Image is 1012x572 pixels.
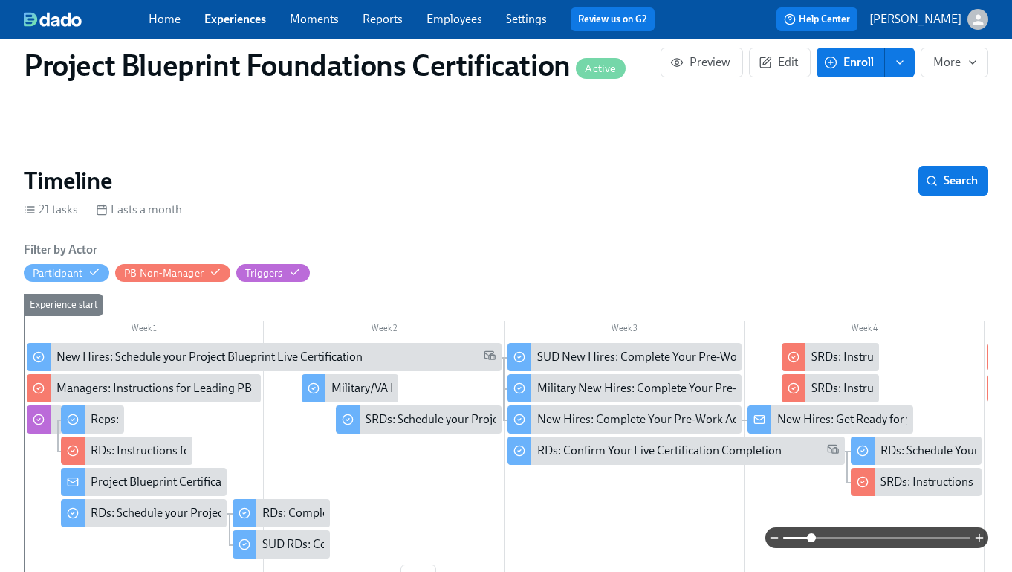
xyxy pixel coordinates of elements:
[61,468,227,496] div: Project Blueprint Certification Next Steps!
[747,405,913,434] div: New Hires: Get Ready for your PB Live Cert!
[336,405,502,434] div: SRDs: Schedule your Project Blueprint Live Certification
[749,48,811,77] button: Edit
[245,266,283,280] div: Hide Triggers
[426,12,482,26] a: Employees
[745,321,985,340] div: Week 4
[929,173,978,188] span: Search
[537,380,846,396] div: Military New Hires: Complete Your Pre-Work Account Tiering
[61,499,227,527] div: RDs: Schedule your Project Blueprint Live Certification
[91,443,278,459] div: RDs: Instructions for Rep Cert Retake
[264,321,504,340] div: Week 2
[96,202,182,218] div: Lasts a month
[537,349,830,365] div: SUD New Hires: Complete Your Pre-Work Account Tiering
[921,48,988,77] button: More
[933,55,976,70] span: More
[851,468,982,496] div: SRDs: Instructions for RD Cert Retake
[827,55,874,70] span: Enroll
[507,343,742,371] div: SUD New Hires: Complete Your Pre-Work Account Tiering
[811,380,1011,396] div: SRDs: Instructions for SUD RD Live Cert
[851,437,982,465] div: RDs: Schedule Your Live Certification Retake
[784,12,850,27] span: Help Center
[885,48,915,77] button: enroll
[507,374,742,402] div: Military New Hires: Complete Your Pre-Work Account Tiering
[571,7,655,31] button: Review us on G2
[366,411,645,428] div: SRDs: Schedule your Project Blueprint Live Certification
[290,12,339,26] a: Moments
[776,7,857,31] button: Help Center
[505,321,745,340] div: Week 3
[331,380,626,396] div: Military/VA RDs: Complete Your Pre-Work Account Tiering
[149,12,181,26] a: Home
[24,202,78,218] div: 21 tasks
[782,374,879,402] div: SRDs: Instructions for SUD RD Live Cert
[24,166,112,196] h2: Timeline
[61,405,123,434] div: Reps: Schedule Your Live Certification Reassessment
[576,63,625,74] span: Active
[204,12,266,26] a: Experiences
[233,499,330,527] div: RDs: Complete Your Pre-Work Account Tiering
[124,266,204,280] div: Hide PB Non-Manager
[673,55,730,70] span: Preview
[777,411,997,428] div: New Hires: Get Ready for your PB Live Cert!
[506,12,547,26] a: Settings
[918,166,988,196] button: Search
[302,374,399,402] div: Military/VA RDs: Complete Your Pre-Work Account Tiering
[817,48,885,77] button: Enroll
[661,48,743,77] button: Preview
[507,437,845,465] div: RDs: Confirm Your Live Certification Completion
[24,12,82,27] img: dado
[24,12,149,27] a: dado
[869,11,961,28] p: [PERSON_NAME]
[24,321,264,340] div: Week 1
[91,474,301,490] div: Project Blueprint Certification Next Steps!
[363,12,403,26] a: Reports
[27,374,261,402] div: Managers: Instructions for Leading PB Live Certs for [GEOGRAPHIC_DATA]
[56,349,363,365] div: New Hires: Schedule your Project Blueprint Live Certification
[537,411,805,428] div: New Hires: Complete Your Pre-Work Account Tiering
[24,242,97,258] h6: Filter by Actor
[91,505,364,521] div: RDs: Schedule your Project Blueprint Live Certification
[484,349,496,366] span: Work Email
[61,437,192,465] div: RDs: Instructions for Rep Cert Retake
[27,343,502,371] div: New Hires: Schedule your Project Blueprint Live Certification
[56,380,439,396] div: Managers: Instructions for Leading PB Live Certs for [GEOGRAPHIC_DATA]
[827,443,839,460] span: Work Email
[91,411,356,428] div: Reps: Schedule Your Live Certification Reassessment
[869,9,988,30] button: [PERSON_NAME]
[236,264,310,282] button: Triggers
[762,55,798,70] span: Edit
[24,294,103,316] div: Experience start
[782,343,879,371] div: SRDs: Instructions for Military/VA Rep Live Cert
[33,266,82,280] div: Hide Participant
[115,264,230,282] button: PB Non-Manager
[578,12,647,27] a: Review us on G2
[24,264,109,282] button: Participant
[262,505,498,521] div: RDs: Complete Your Pre-Work Account Tiering
[507,405,742,434] div: New Hires: Complete Your Pre-Work Account Tiering
[24,48,626,83] h1: Project Blueprint Foundations Certification
[537,443,782,459] div: RDs: Confirm Your Live Certification Completion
